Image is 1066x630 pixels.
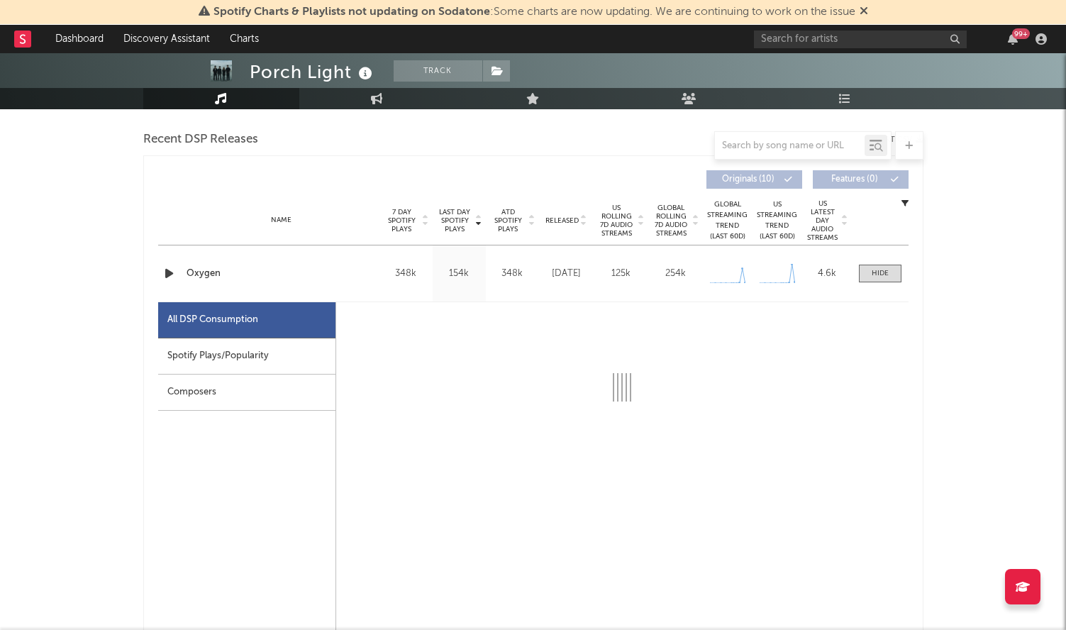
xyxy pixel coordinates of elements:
a: Dashboard [45,25,113,53]
div: 348k [489,267,535,281]
button: Originals(10) [706,170,802,189]
div: US Streaming Trend (Last 60D) [756,199,799,242]
a: Oxygen [187,267,376,281]
button: 99+ [1008,33,1018,45]
div: [DATE] [543,267,590,281]
div: Composers [158,375,335,411]
div: 154k [436,267,482,281]
div: 348k [383,267,429,281]
div: Name [187,215,376,226]
button: Track [394,60,482,82]
input: Search by song name or URL [715,140,865,152]
button: Features(0) [813,170,909,189]
span: Originals ( 10 ) [716,175,781,184]
div: All DSP Consumption [158,302,335,338]
div: 125k [597,267,645,281]
span: Dismiss [860,6,868,18]
span: US Latest Day Audio Streams [806,199,840,242]
span: Global Rolling 7D Audio Streams [652,204,691,238]
span: : Some charts are now updating. We are continuing to work on the issue [213,6,855,18]
input: Search for artists [754,31,967,48]
span: Released [545,216,579,225]
span: ATD Spotify Plays [489,208,527,233]
span: US Rolling 7D Audio Streams [597,204,636,238]
a: Charts [220,25,269,53]
div: Porch Light [250,60,376,84]
div: 99 + [1012,28,1030,39]
div: 254k [652,267,699,281]
a: Discovery Assistant [113,25,220,53]
span: Last Day Spotify Plays [436,208,474,233]
div: Spotify Plays/Popularity [158,338,335,375]
span: 7 Day Spotify Plays [383,208,421,233]
div: Global Streaming Trend (Last 60D) [706,199,749,242]
span: Features ( 0 ) [822,175,887,184]
div: 4.6k [806,267,848,281]
div: All DSP Consumption [167,311,258,328]
span: Spotify Charts & Playlists not updating on Sodatone [213,6,490,18]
